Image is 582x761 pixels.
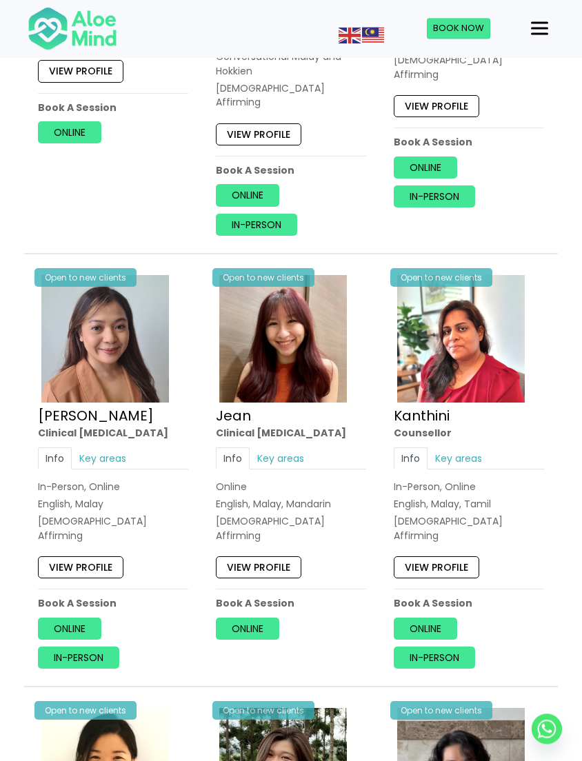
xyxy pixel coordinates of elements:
[250,447,312,469] a: Key areas
[216,497,366,511] p: English, Malay, Mandarin
[394,447,428,469] a: Info
[394,480,544,494] div: In-Person, Online
[362,28,385,41] a: Malay
[397,275,525,403] img: Kanthini-profile
[339,27,361,43] img: en
[38,60,123,82] a: View profile
[532,713,562,744] a: Whatsapp
[34,268,137,287] div: Open to new clients
[216,426,366,440] div: Clinical [MEDICAL_DATA]
[394,53,544,81] div: [DEMOGRAPHIC_DATA] Affirming
[38,101,188,114] p: Book A Session
[394,185,475,207] a: In-person
[216,556,301,578] a: View profile
[38,480,188,494] div: In-Person, Online
[394,514,544,542] div: [DEMOGRAPHIC_DATA] Affirming
[212,268,314,287] div: Open to new clients
[216,184,279,206] a: Online
[38,497,188,511] p: English, Malay
[428,447,490,469] a: Key areas
[38,556,123,578] a: View profile
[216,514,366,542] div: [DEMOGRAPHIC_DATA] Affirming
[38,596,188,610] p: Book A Session
[394,497,544,511] p: English, Malay, Tamil
[394,406,450,425] a: Kanthini
[216,213,297,235] a: In-person
[394,135,544,149] p: Book A Session
[216,596,366,610] p: Book A Session
[216,81,366,110] div: [DEMOGRAPHIC_DATA] Affirming
[427,18,490,39] a: Book Now
[339,28,362,41] a: English
[433,21,484,34] span: Book Now
[394,596,544,610] p: Book A Session
[38,617,101,639] a: Online
[362,27,384,43] img: ms
[394,156,457,179] a: Online
[216,36,366,78] p: English, Mandarin, Conversational Malay and Hokkien
[216,480,366,494] div: Online
[394,556,479,578] a: View profile
[28,6,117,51] img: Aloe mind Logo
[34,701,137,720] div: Open to new clients
[72,447,134,469] a: Key areas
[38,121,101,143] a: Online
[216,406,251,425] a: Jean
[216,617,279,639] a: Online
[394,647,475,669] a: In-person
[216,447,250,469] a: Info
[38,426,188,440] div: Clinical [MEDICAL_DATA]
[394,426,544,440] div: Counsellor
[216,163,366,177] p: Book A Session
[525,17,554,40] button: Menu
[216,123,301,145] a: View profile
[219,275,347,403] img: Jean-300×300
[390,268,492,287] div: Open to new clients
[394,617,457,639] a: Online
[38,406,154,425] a: [PERSON_NAME]
[38,647,119,669] a: In-person
[41,275,169,403] img: Hanna Clinical Psychologist
[394,95,479,117] a: View profile
[38,447,72,469] a: Info
[38,514,188,542] div: [DEMOGRAPHIC_DATA] Affirming
[212,701,314,720] div: Open to new clients
[390,701,492,720] div: Open to new clients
